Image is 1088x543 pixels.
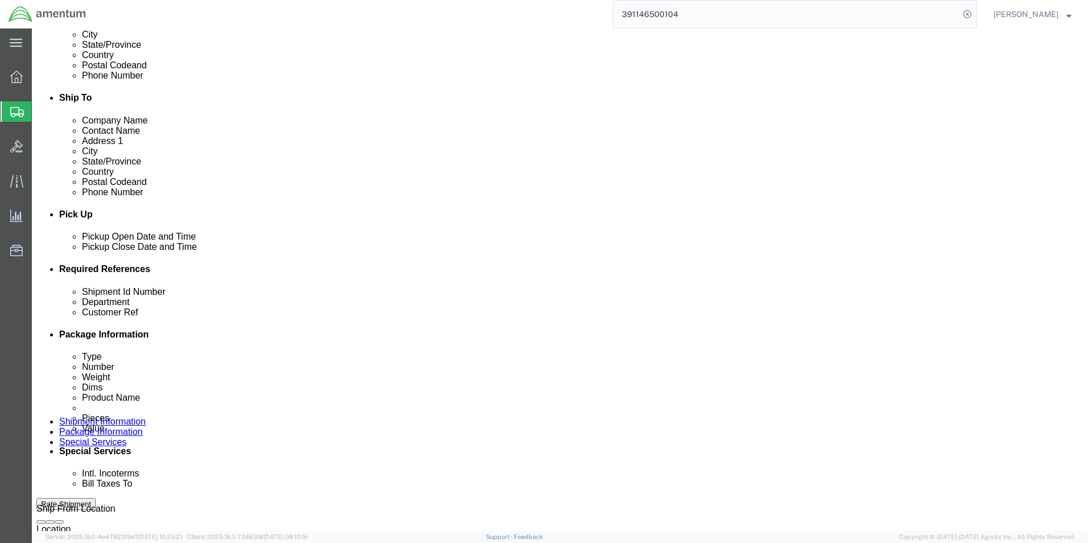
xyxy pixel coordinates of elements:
input: Search for shipment number, reference number [613,1,959,28]
a: Support [486,533,514,540]
span: Copyright © [DATE]-[DATE] Agistix Inc., All Rights Reserved [899,532,1074,542]
span: [DATE] 10:23:21 [138,533,182,540]
button: [PERSON_NAME] [993,7,1072,21]
span: Server: 2025.18.0-4e47823f9d1 [46,533,182,540]
img: logo [8,6,86,23]
span: [DATE] 08:10:16 [263,533,308,540]
a: Feedback [514,533,543,540]
iframe: FS Legacy Container [32,28,1088,531]
span: James Barragan [994,8,1058,20]
span: Client: 2025.18.0-7346316 [187,533,308,540]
